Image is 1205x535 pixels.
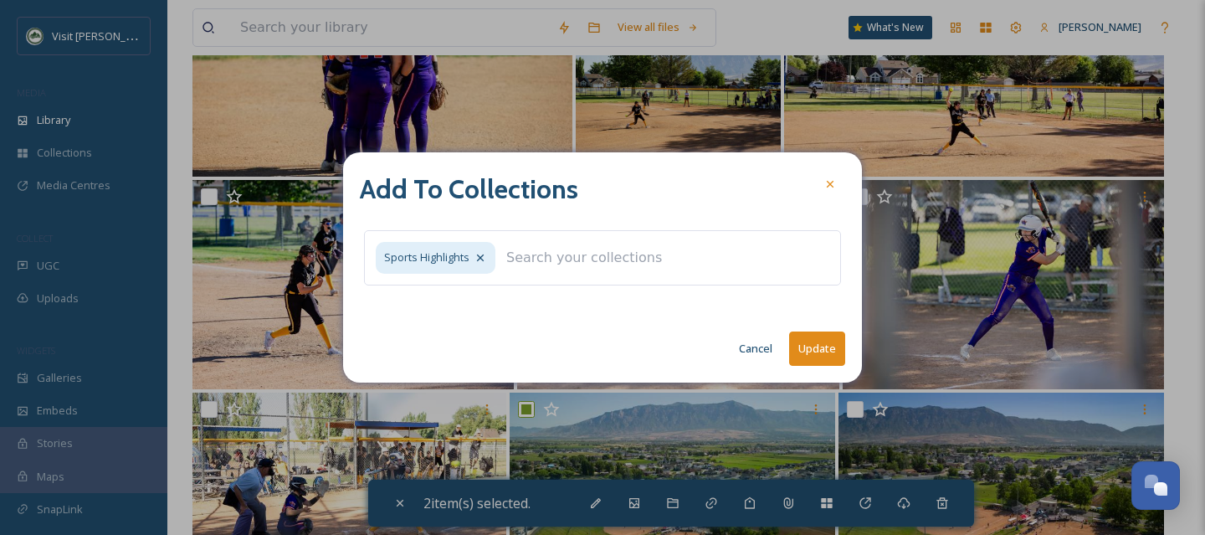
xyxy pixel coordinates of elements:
input: Search your collections [498,239,682,276]
button: Cancel [731,332,781,365]
button: Open Chat [1131,461,1180,510]
span: Sports Highlights [384,249,469,265]
h2: Add To Collections [360,169,578,209]
button: Update [789,332,845,366]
